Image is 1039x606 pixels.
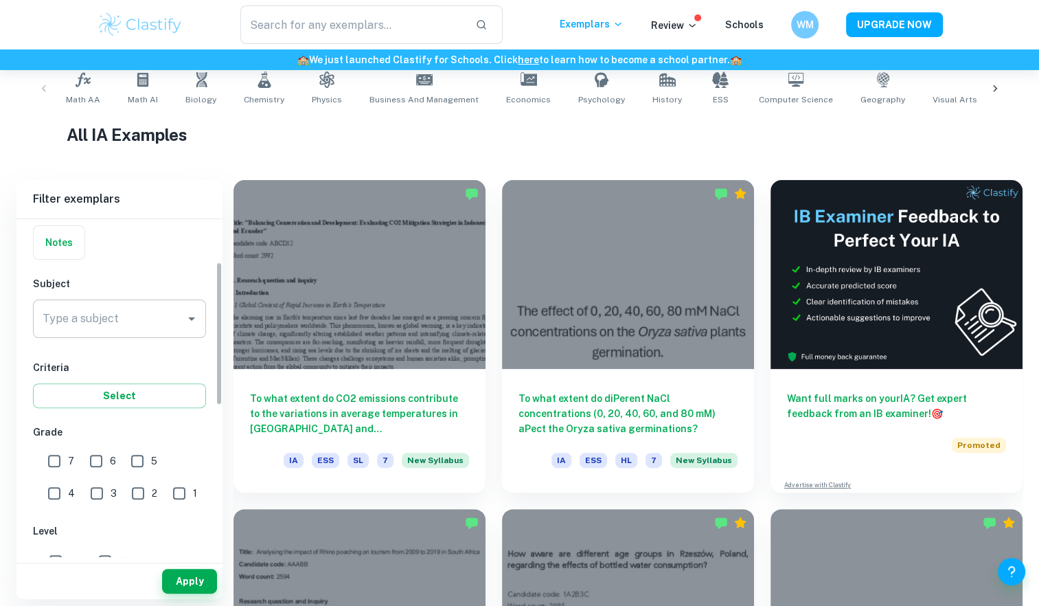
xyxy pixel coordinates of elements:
[733,516,747,530] div: Premium
[560,16,624,32] p: Exemplars
[506,93,551,106] span: Economics
[651,18,698,33] p: Review
[33,360,206,375] h6: Criteria
[297,54,309,65] span: 🏫
[193,486,197,501] span: 1
[233,180,486,493] a: To what extent do CO2 emissions contribute to the variations in average temperatures in [GEOGRAPH...
[369,93,479,106] span: Business and Management
[465,187,479,201] img: Marked
[797,17,812,32] h6: WM
[185,93,216,106] span: Biology
[646,453,662,468] span: 7
[250,391,469,436] h6: To what extent do CO2 emissions contribute to the variations in average temperatures in [GEOGRAPH...
[787,391,1006,421] h6: Want full marks on your IA ? Get expert feedback from an IB examiner!
[551,453,571,468] span: IA
[713,93,729,106] span: ESS
[725,19,764,30] a: Schools
[66,93,100,106] span: Math AA
[670,453,738,476] div: Starting from the May 2026 session, the ESS IA requirements have changed. We created this exempla...
[67,122,972,147] h1: All IA Examples
[733,187,747,201] div: Premium
[931,408,943,419] span: 🎯
[111,486,117,501] span: 3
[784,480,851,490] a: Advertise with Clastify
[68,486,75,501] span: 4
[68,453,74,469] span: 7
[119,554,130,569] span: SL
[714,516,728,530] img: Marked
[952,438,1006,453] span: Promoted
[402,453,469,468] span: New Syllabus
[152,486,157,501] span: 2
[860,93,905,106] span: Geography
[502,180,754,493] a: To what extent do diPerent NaCl concentrations (0, 20, 40, 60, and 80 mM) aPect the Oryza sativa ...
[34,226,84,259] button: Notes
[347,453,369,468] span: SL
[33,383,206,408] button: Select
[714,187,728,201] img: Marked
[615,453,637,468] span: HL
[312,453,339,468] span: ESS
[312,93,342,106] span: Physics
[3,52,1036,67] h6: We just launched Clastify for Schools. Click to learn how to become a school partner.
[580,453,607,468] span: ESS
[69,554,82,569] span: HL
[240,5,465,44] input: Search for any exemplars...
[97,11,184,38] img: Clastify logo
[33,276,206,291] h6: Subject
[770,180,1023,369] img: Thumbnail
[402,453,469,476] div: Starting from the May 2026 session, the ESS IA requirements have changed. We created this exempla...
[1002,516,1016,530] div: Premium
[730,54,742,65] span: 🏫
[182,309,201,328] button: Open
[518,391,738,436] h6: To what extent do diPerent NaCl concentrations (0, 20, 40, 60, and 80 mM) aPect the Oryza sativa ...
[518,54,539,65] a: here
[983,516,996,530] img: Marked
[16,180,222,218] h6: Filter exemplars
[998,558,1025,585] button: Help and Feedback
[33,425,206,440] h6: Grade
[670,453,738,468] span: New Syllabus
[284,453,304,468] span: IA
[465,516,479,530] img: Marked
[151,453,157,469] span: 5
[578,93,625,106] span: Psychology
[846,12,943,37] button: UPGRADE NOW
[110,453,116,469] span: 6
[759,93,833,106] span: Computer Science
[128,93,158,106] span: Math AI
[33,524,206,539] h6: Level
[162,569,217,594] button: Apply
[770,180,1023,493] a: Want full marks on yourIA? Get expert feedback from an IB examiner!PromotedAdvertise with Clastify
[791,11,819,38] button: WM
[652,93,682,106] span: History
[377,453,393,468] span: 7
[244,93,284,106] span: Chemistry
